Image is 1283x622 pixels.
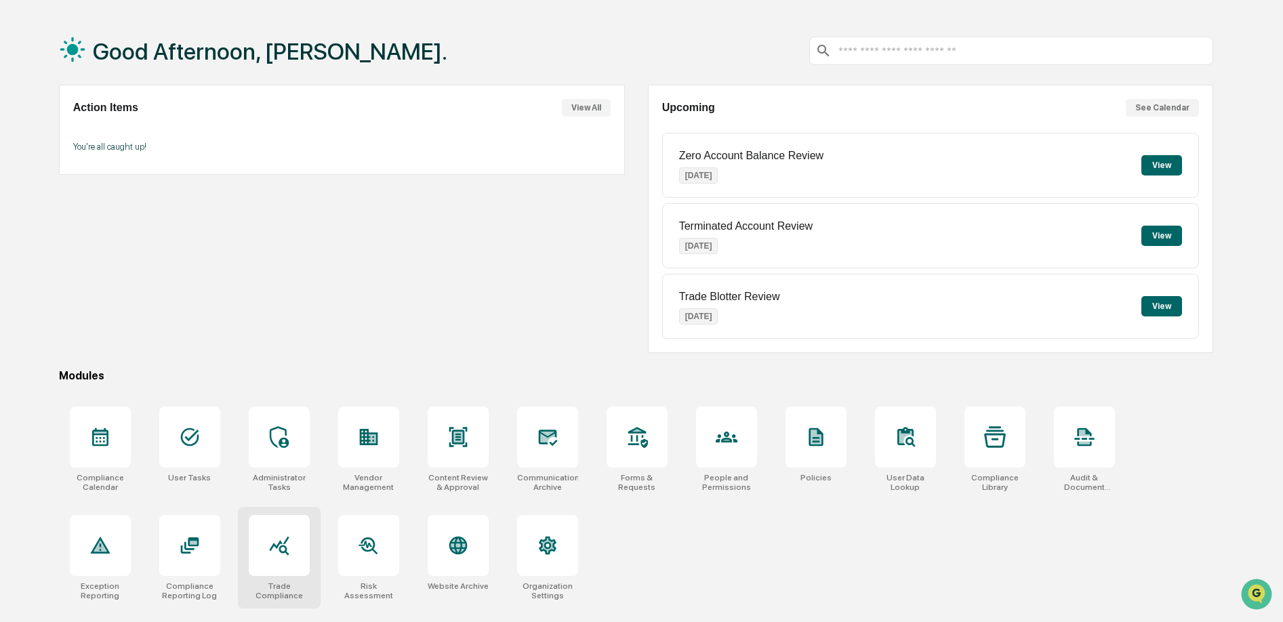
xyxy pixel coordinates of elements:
[562,99,611,117] button: View All
[98,172,109,183] div: 🗄️
[517,581,578,600] div: Organization Settings
[8,165,93,190] a: 🖐️Preclearance
[249,581,310,600] div: Trade Compliance
[73,102,138,114] h2: Action Items
[428,581,489,591] div: Website Archive
[135,230,164,240] span: Pylon
[159,581,220,600] div: Compliance Reporting Log
[679,150,823,162] p: Zero Account Balance Review
[662,102,715,114] h2: Upcoming
[59,369,1214,382] div: Modules
[14,104,38,128] img: 1746055101610-c473b297-6a78-478c-a979-82029cc54cd1
[96,229,164,240] a: Powered byPylon
[93,165,174,190] a: 🗄️Attestations
[875,473,936,492] div: User Data Lookup
[964,473,1025,492] div: Compliance Library
[679,308,718,325] p: [DATE]
[14,198,24,209] div: 🔎
[338,473,399,492] div: Vendor Management
[338,581,399,600] div: Risk Assessment
[46,117,171,128] div: We're available if you need us!
[230,108,247,124] button: Start new chat
[1141,155,1182,175] button: View
[70,473,131,492] div: Compliance Calendar
[14,172,24,183] div: 🖐️
[1141,226,1182,246] button: View
[1240,577,1276,614] iframe: Open customer support
[679,167,718,184] p: [DATE]
[1126,99,1199,117] button: See Calendar
[73,142,611,152] p: You're all caught up!
[27,171,87,184] span: Preclearance
[93,38,447,65] h1: Good Afternoon, [PERSON_NAME].
[27,196,85,210] span: Data Lookup
[1141,296,1182,316] button: View
[70,581,131,600] div: Exception Reporting
[428,473,489,492] div: Content Review & Approval
[8,191,91,215] a: 🔎Data Lookup
[679,291,780,303] p: Trade Blotter Review
[14,28,247,50] p: How can we help?
[168,473,211,482] div: User Tasks
[800,473,832,482] div: Policies
[46,104,222,117] div: Start new chat
[249,473,310,492] div: Administrator Tasks
[696,473,757,492] div: People and Permissions
[607,473,668,492] div: Forms & Requests
[112,171,168,184] span: Attestations
[679,220,813,232] p: Terminated Account Review
[1054,473,1115,492] div: Audit & Document Logs
[679,238,718,254] p: [DATE]
[517,473,578,492] div: Communications Archive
